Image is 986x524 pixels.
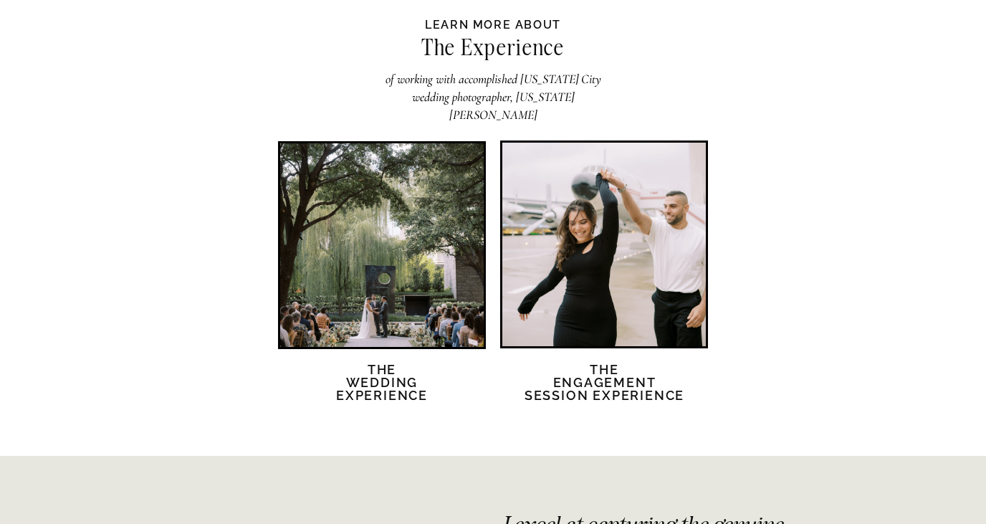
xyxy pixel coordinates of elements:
[420,16,566,32] h2: Learn more about
[338,37,648,65] h2: The Experience
[320,363,444,419] h2: The Wedding Experience
[378,70,608,105] h2: of working with accomplished [US_STATE] City wedding photographer, [US_STATE][PERSON_NAME]
[523,363,686,419] h2: The Engagement session Experience
[320,363,444,419] a: TheWedding Experience
[523,363,686,419] a: TheEngagement session Experience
